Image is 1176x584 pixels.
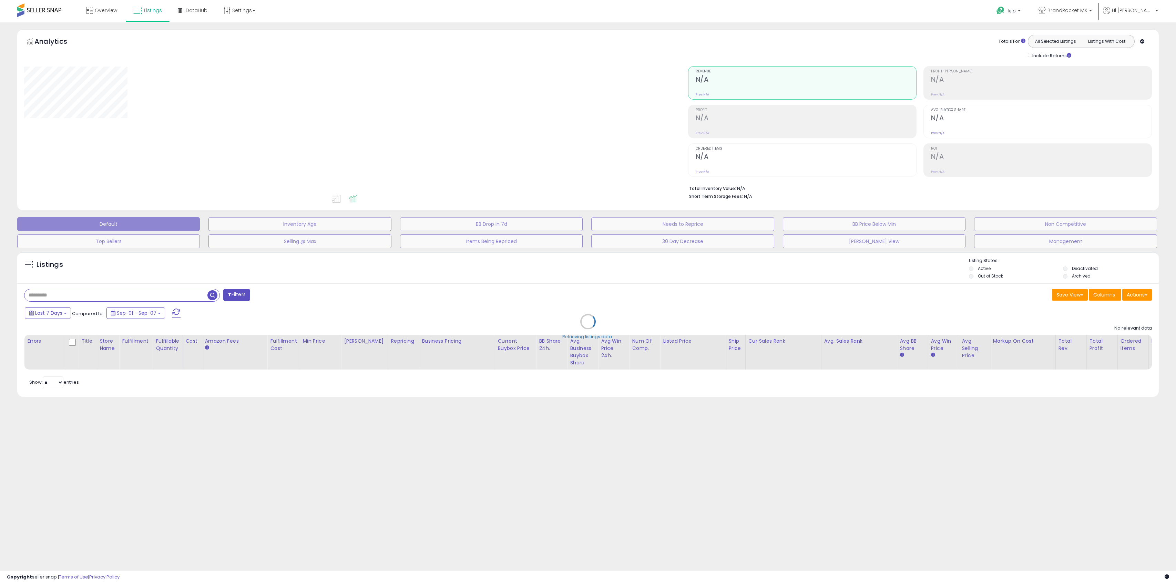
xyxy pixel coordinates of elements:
[696,131,709,135] small: Prev: N/A
[696,75,916,85] h2: N/A
[931,153,1152,162] h2: N/A
[931,75,1152,85] h2: N/A
[744,193,752,200] span: N/A
[1112,7,1153,14] span: Hi [PERSON_NAME]
[1030,37,1081,46] button: All Selected Listings
[783,234,965,248] button: [PERSON_NAME] View
[17,217,200,231] button: Default
[689,193,743,199] b: Short Term Storage Fees:
[931,70,1152,73] span: Profit [PERSON_NAME]
[931,108,1152,112] span: Avg. Buybox Share
[1103,7,1158,22] a: Hi [PERSON_NAME]
[931,114,1152,123] h2: N/A
[400,234,583,248] button: Items Being Repriced
[991,1,1027,22] a: Help
[689,185,736,191] b: Total Inventory Value:
[696,147,916,151] span: Ordered Items
[999,38,1025,45] div: Totals For
[208,234,391,248] button: Selling @ Max
[400,217,583,231] button: BB Drop in 7d
[931,131,944,135] small: Prev: N/A
[591,234,774,248] button: 30 Day Decrease
[696,114,916,123] h2: N/A
[931,92,944,97] small: Prev: N/A
[34,37,81,48] h5: Analytics
[974,234,1157,248] button: Management
[1047,7,1087,14] span: BrandRocket MX
[974,217,1157,231] button: Non Competitive
[95,7,117,14] span: Overview
[696,108,916,112] span: Profit
[696,153,916,162] h2: N/A
[696,70,916,73] span: Revenue
[1081,37,1132,46] button: Listings With Cost
[144,7,162,14] span: Listings
[696,170,709,174] small: Prev: N/A
[208,217,391,231] button: Inventory Age
[931,147,1152,151] span: ROI
[783,217,965,231] button: BB Price Below Min
[186,7,207,14] span: DataHub
[689,184,1147,192] li: N/A
[1023,51,1080,59] div: Include Returns
[931,170,944,174] small: Prev: N/A
[696,92,709,97] small: Prev: N/A
[996,6,1005,15] i: Get Help
[591,217,774,231] button: Needs to Reprice
[562,334,614,340] div: Retrieving listings data..
[17,234,200,248] button: Top Sellers
[1006,8,1016,14] span: Help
